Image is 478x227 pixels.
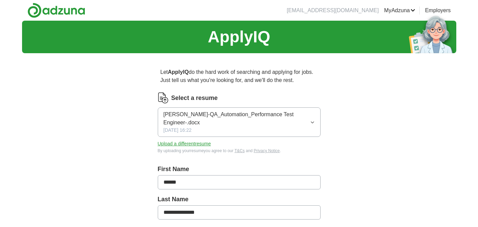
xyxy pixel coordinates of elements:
li: [EMAIL_ADDRESS][DOMAIN_NAME] [287,6,379,15]
img: CV Icon [158,92,169,103]
div: By uploading your resume you agree to our and . [158,148,321,154]
button: [PERSON_NAME]-QA_Automation_Performance Test Engineer-.docx[DATE] 16:22 [158,107,321,137]
span: [DATE] 16:22 [164,127,192,134]
a: T&Cs [234,148,245,153]
label: First Name [158,165,321,174]
label: Select a resume [171,94,218,103]
span: [PERSON_NAME]-QA_Automation_Performance Test Engineer-.docx [164,110,310,127]
button: Upload a differentresume [158,140,211,147]
h1: ApplyIQ [208,25,270,49]
p: Let do the hard work of searching and applying for jobs. Just tell us what you're looking for, an... [158,65,321,87]
a: MyAdzuna [384,6,415,15]
a: Employers [425,6,451,15]
strong: ApplyIQ [168,69,189,75]
img: Adzuna logo [27,3,85,18]
a: Privacy Notice [254,148,280,153]
label: Last Name [158,195,321,204]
